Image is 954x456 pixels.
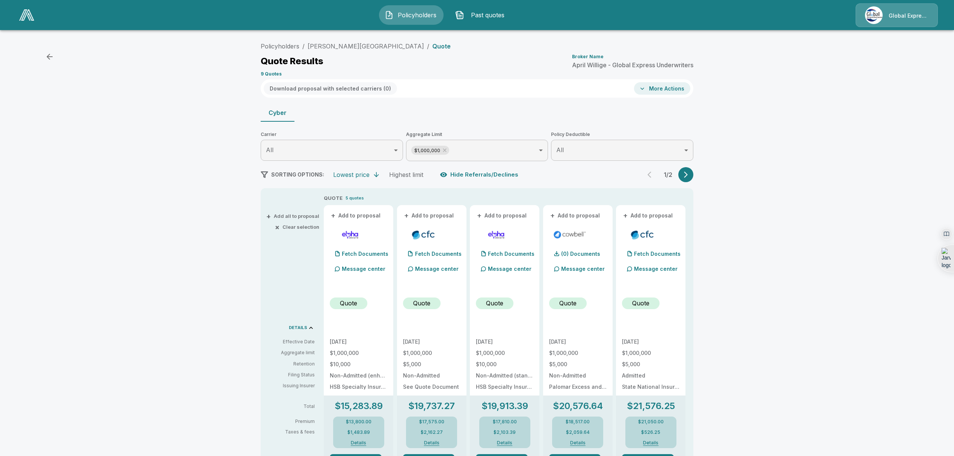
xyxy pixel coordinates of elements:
button: +Add to proposal [403,211,456,220]
p: HSB Specialty Insurance Company: rated "A++" by A.M. Best (20%), AXIS Surplus Insurance Company: ... [476,384,533,390]
p: [DATE] [330,339,387,344]
span: Policy Deductible [551,131,693,138]
button: Details [490,441,520,445]
p: Non-Admitted (enhanced) [330,373,387,378]
p: $2,059.64 [566,430,590,435]
p: QUOTE [324,195,343,202]
p: Fetch Documents [415,251,462,257]
p: $10,000 [330,362,387,367]
span: × [275,225,279,230]
p: Admitted [622,373,679,378]
p: Fetch Documents [342,251,388,257]
p: Quote Results [261,57,323,66]
div: $1,000,000 [411,146,449,155]
p: Quote [432,43,451,49]
p: Filing Status [267,371,315,378]
button: ×Clear selection [276,225,319,230]
img: Agency Icon [865,6,883,24]
p: [DATE] [403,339,460,344]
button: More Actions [634,82,690,95]
p: Non-Admitted [403,373,460,378]
p: Quote [632,299,649,308]
p: Message center [634,265,678,273]
p: $5,000 [403,362,460,367]
p: Retention [267,361,315,367]
p: HSB Specialty Insurance Company: rated "A++" by A.M. Best (20%), AXIS Surplus Insurance Company: ... [330,384,387,390]
span: + [331,213,335,218]
p: Issuing Insurer [267,382,315,389]
p: Premium [267,419,321,424]
button: Details [344,441,374,445]
button: +Add all to proposal [268,214,319,219]
p: $13,800.00 [346,420,371,424]
p: $21,050.00 [638,420,664,424]
button: +Add to proposal [549,211,602,220]
img: AA Logo [19,9,34,21]
p: Non-Admitted (standard) [476,373,533,378]
span: Past quotes [467,11,509,20]
p: $17,575.00 [419,420,444,424]
button: Hide Referrals/Declines [438,168,521,182]
p: 1 / 2 [660,172,675,178]
a: Agency IconGlobal Express Underwriters [856,3,938,27]
p: April Willige - Global Express Underwriters [572,62,693,68]
p: $20,576.64 [553,402,603,411]
p: $10,000 [476,362,533,367]
p: Total [267,404,321,409]
p: $1,000,000 [549,350,607,356]
p: Message center [488,265,531,273]
button: Cyber [261,104,294,122]
p: Palomar Excess and Surplus Insurance Company NAIC# 16754 (A.M. Best A (Excellent), X Rated) [549,384,607,390]
span: $1,000,000 [411,146,443,155]
img: cfccyberadmitted [625,229,660,240]
span: SORTING OPTIONS: [271,171,324,178]
p: $2,103.39 [494,430,516,435]
span: + [550,213,555,218]
p: $19,737.27 [408,402,455,411]
img: Policyholders Icon [385,11,394,20]
button: Details [636,441,666,445]
p: $5,000 [549,362,607,367]
p: [DATE] [549,339,607,344]
button: Details [417,441,447,445]
p: $19,913.39 [482,402,528,411]
p: $1,000,000 [622,350,679,356]
button: Past quotes IconPast quotes [450,5,514,25]
p: $1,483.89 [347,430,370,435]
nav: breadcrumb [261,42,451,51]
p: Quote [340,299,357,308]
p: Fetch Documents [488,251,534,257]
p: $1,000,000 [403,350,460,356]
p: [DATE] [622,339,679,344]
span: Carrier [261,131,403,138]
img: elphacyberstandard [479,229,514,240]
button: +Add to proposal [476,211,528,220]
span: + [477,213,482,218]
p: Global Express Underwriters [889,12,928,20]
p: Message center [415,265,459,273]
li: / [302,42,305,51]
p: $21,576.25 [627,402,675,411]
li: / [427,42,429,51]
p: Effective Date [267,338,315,345]
a: [PERSON_NAME][GEOGRAPHIC_DATA] [308,42,424,50]
a: Policyholders [261,42,299,50]
span: Aggregate Limit [406,131,548,138]
img: cowbellp250 [552,229,587,240]
p: $2,162.27 [421,430,443,435]
p: $1,000,000 [476,350,533,356]
a: Policyholders IconPolicyholders [379,5,444,25]
p: See Quote Document [403,384,460,390]
p: $5,000 [622,362,679,367]
div: Lowest price [333,171,370,178]
img: elphacyberenhanced [333,229,368,240]
button: Download proposal with selected carriers (0) [264,82,397,95]
p: 5 quotes [346,195,364,201]
p: State National Insurance Company Inc. [622,384,679,390]
p: $17,810.00 [493,420,517,424]
p: (0) Documents [561,251,600,257]
img: cfccyber [406,229,441,240]
span: Policyholders [397,11,438,20]
p: $18,517.00 [566,420,590,424]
